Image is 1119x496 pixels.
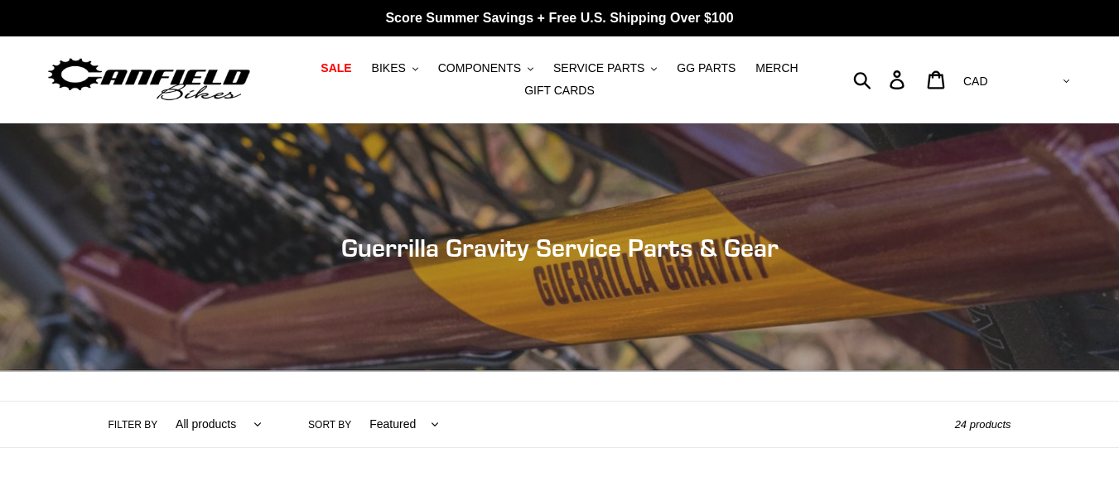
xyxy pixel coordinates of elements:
a: GIFT CARDS [516,79,603,102]
a: SALE [312,57,359,79]
span: MERCH [755,61,798,75]
button: SERVICE PARTS [545,57,665,79]
button: BIKES [364,57,427,79]
label: Filter by [109,417,158,432]
button: COMPONENTS [430,57,542,79]
span: GIFT CARDS [524,84,595,98]
span: COMPONENTS [438,61,521,75]
span: SERVICE PARTS [553,61,644,75]
span: SALE [321,61,351,75]
label: Sort by [308,417,351,432]
a: MERCH [747,57,806,79]
span: Guerrilla Gravity Service Parts & Gear [341,233,779,262]
span: 24 products [955,418,1011,431]
span: GG PARTS [677,61,736,75]
a: GG PARTS [668,57,744,79]
img: Canfield Bikes [46,54,253,106]
span: BIKES [372,61,406,75]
